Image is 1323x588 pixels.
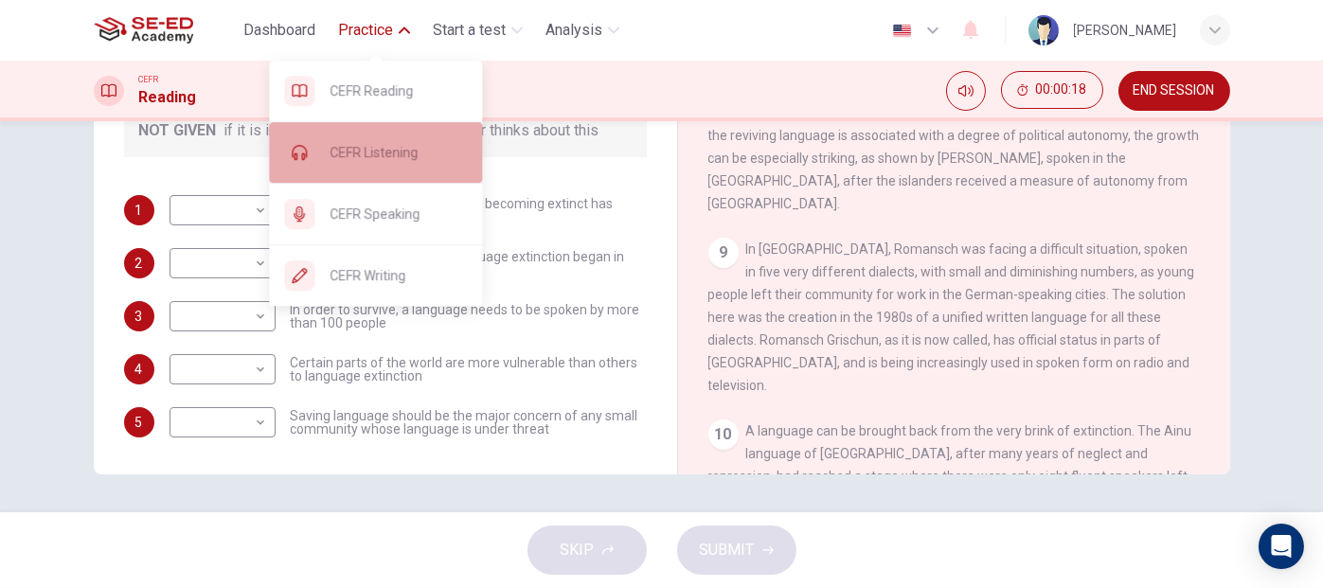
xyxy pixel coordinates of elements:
span: Practice [338,19,393,42]
span: END SESSION [1134,83,1215,98]
span: 1 [135,204,143,217]
div: Open Intercom Messenger [1259,524,1304,569]
span: In [GEOGRAPHIC_DATA], Romansch was facing a difficult situation, spoken in five very different di... [708,241,1195,393]
div: CEFR Speaking [269,184,482,244]
span: NOT GIVEN [139,119,217,142]
span: 5 [135,416,143,429]
div: CEFR Reading [269,61,482,121]
img: Profile picture [1028,15,1059,45]
span: CEFR Reading [330,80,467,102]
div: 9 [708,238,739,268]
div: Mute [946,71,986,111]
span: if it is impossible to say what the writer thinks about this [224,119,599,142]
span: 2 [135,257,143,270]
img: en [890,24,914,38]
div: [PERSON_NAME] [1074,19,1177,42]
span: CEFR Listening [330,141,467,164]
span: Certain parts of the world are more vulnerable than others to language extinction [291,356,647,383]
div: CEFR Listening [269,122,482,183]
span: 4 [135,363,143,376]
span: Start a test [433,19,506,42]
div: Hide [1001,71,1103,111]
button: Start a test [425,13,530,47]
span: CEFR [139,73,159,86]
span: CEFR Writing [330,264,467,287]
span: 00:00:18 [1036,82,1087,98]
span: Analysis [545,19,602,42]
h1: Reading [139,86,197,109]
a: SE-ED Academy logo [94,11,237,49]
span: CEFR Speaking [330,203,467,225]
img: SE-ED Academy logo [94,11,193,49]
div: 10 [708,419,739,450]
button: Analysis [538,13,627,47]
span: Saving language should be the major concern of any small community whose language is under threat [291,409,647,436]
button: END SESSION [1118,71,1230,111]
button: 00:00:18 [1001,71,1103,109]
span: 3 [135,310,143,323]
span: Dashboard [243,19,315,42]
div: CEFR Writing [269,245,482,306]
button: Practice [331,13,418,47]
button: Dashboard [236,13,323,47]
span: In order to survive, a language needs to be spoken by more than 100 people [291,303,647,330]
